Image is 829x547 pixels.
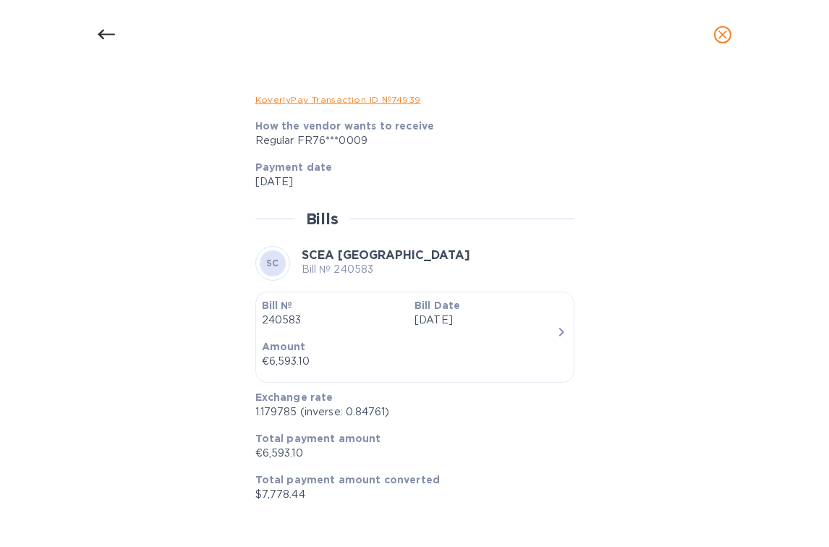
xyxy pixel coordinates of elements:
[255,404,563,420] p: 1.179785 (inverse: 0.84761)
[255,487,563,502] p: $7,778.44
[255,161,333,173] b: Payment date
[262,354,556,369] div: €6,593.10
[255,94,421,105] a: KoverlyPay Transaction ID № 74939
[262,313,404,328] p: 240583
[266,258,279,268] b: SC
[255,433,381,444] b: Total payment amount
[262,300,293,311] b: Bill №
[255,120,435,132] b: How the vendor wants to receive
[414,313,556,328] p: [DATE]
[705,17,740,52] button: close
[306,210,339,228] h2: Bills
[414,300,460,311] b: Bill Date
[255,446,563,461] p: €6,593.10
[262,341,306,352] b: Amount
[255,474,441,485] b: Total payment amount converted
[302,248,470,262] b: SCEA [GEOGRAPHIC_DATA]
[255,133,563,148] div: Regular FR76***0009
[255,292,574,383] button: Bill №240583Bill Date[DATE]Amount€6,593.10
[255,174,563,190] p: [DATE]
[255,391,333,403] b: Exchange rate
[302,262,470,277] p: Bill № 240583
